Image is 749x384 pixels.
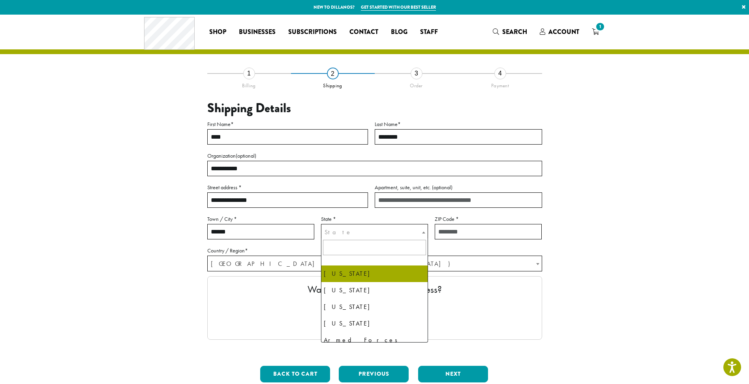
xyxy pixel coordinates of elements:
div: Shipping [291,79,375,89]
span: State [321,224,428,240]
div: 2 [327,68,339,79]
span: Businesses [239,27,276,37]
h3: Shipping Details [207,101,542,116]
button: Next [418,366,488,382]
li: [US_STATE] [321,282,428,299]
a: Shop [203,26,233,38]
span: 1 [595,21,605,32]
a: Staff [414,26,444,38]
span: (optional) [432,184,452,191]
a: Search [486,25,533,38]
label: Town / City [207,214,314,224]
span: State [325,228,352,236]
div: 1 [243,68,255,79]
li: Armed Forces (AA) [321,332,428,360]
span: Shop [209,27,226,37]
span: United States (US) [208,256,542,271]
label: Apartment, suite, unit, etc. [375,183,542,192]
button: Back to cart [260,366,330,382]
label: Street address [207,183,368,192]
span: Staff [420,27,438,37]
li: [US_STATE] [321,265,428,282]
span: Blog [391,27,407,37]
p: Want to ship to a different address? [216,284,534,294]
li: [US_STATE] [321,315,428,332]
label: ZIP Code [435,214,542,224]
div: Billing [207,79,291,89]
span: Account [548,27,579,36]
button: Previous [339,366,409,382]
label: First Name [207,119,368,129]
div: 4 [494,68,506,79]
div: 3 [411,68,422,79]
div: Payment [458,79,542,89]
label: Last Name [375,119,542,129]
a: Get started with our best seller [361,4,436,11]
span: (optional) [236,152,256,159]
div: Order [375,79,458,89]
span: Search [502,27,527,36]
label: State [321,214,428,224]
span: Contact [349,27,378,37]
li: [US_STATE] [321,299,428,315]
span: Country / Region [207,256,542,271]
span: Subscriptions [288,27,337,37]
